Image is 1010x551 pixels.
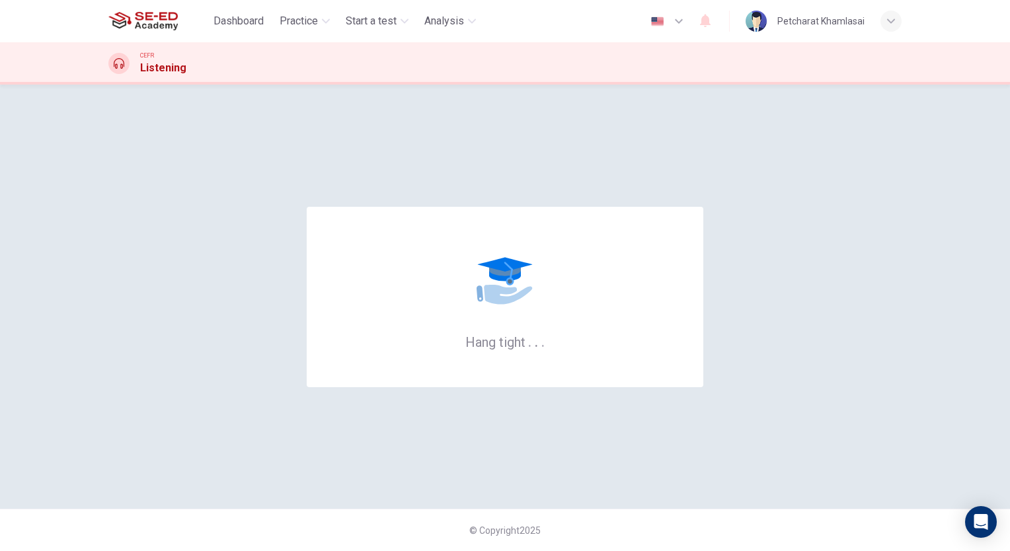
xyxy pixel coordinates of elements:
[534,330,539,351] h6: .
[465,333,545,350] h6: Hang tight
[340,9,414,33] button: Start a test
[527,330,532,351] h6: .
[280,13,318,29] span: Practice
[108,8,208,34] a: SE-ED Academy logo
[208,9,269,33] button: Dashboard
[140,60,186,76] h1: Listening
[541,330,545,351] h6: .
[746,11,767,32] img: Profile picture
[424,13,464,29] span: Analysis
[777,13,865,29] div: Petcharat Khamlasai
[419,9,481,33] button: Analysis
[469,525,541,536] span: © Copyright 2025
[108,8,178,34] img: SE-ED Academy logo
[649,17,666,26] img: en
[346,13,397,29] span: Start a test
[214,13,264,29] span: Dashboard
[140,51,154,60] span: CEFR
[274,9,335,33] button: Practice
[965,506,997,538] div: Open Intercom Messenger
